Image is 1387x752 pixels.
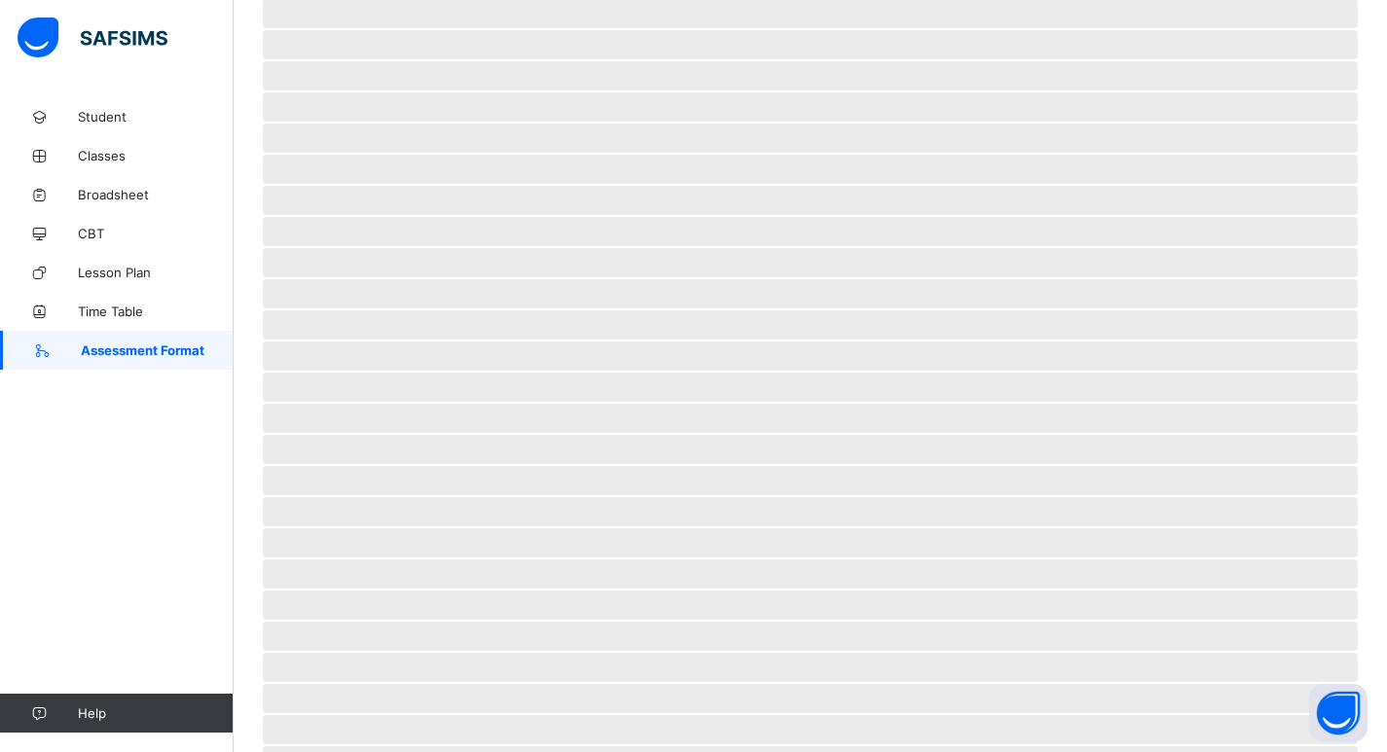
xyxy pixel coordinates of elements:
[78,705,233,721] span: Help
[263,404,1358,433] span: ‌
[263,466,1358,495] span: ‌
[263,124,1358,153] span: ‌
[263,373,1358,402] span: ‌
[263,310,1358,340] span: ‌
[263,497,1358,526] span: ‌
[263,279,1358,308] span: ‌
[1309,684,1368,742] button: Open asap
[263,30,1358,59] span: ‌
[263,684,1358,713] span: ‌
[263,528,1358,557] span: ‌
[263,248,1358,277] span: ‌
[78,226,234,241] span: CBT
[263,217,1358,246] span: ‌
[263,591,1358,620] span: ‌
[78,187,234,202] span: Broadsheet
[78,265,234,280] span: Lesson Plan
[78,148,234,163] span: Classes
[78,109,234,125] span: Student
[263,186,1358,215] span: ‌
[263,435,1358,464] span: ‌
[263,61,1358,90] span: ‌
[18,18,167,58] img: safsims
[263,622,1358,651] span: ‌
[263,559,1358,589] span: ‌
[263,155,1358,184] span: ‌
[263,92,1358,122] span: ‌
[263,715,1358,744] span: ‌
[263,653,1358,682] span: ‌
[78,304,234,319] span: Time Table
[263,341,1358,371] span: ‌
[81,342,234,358] span: Assessment Format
